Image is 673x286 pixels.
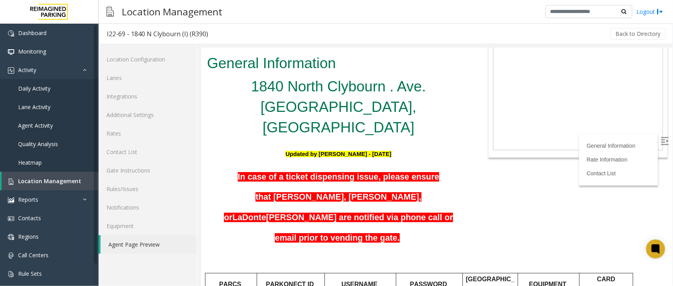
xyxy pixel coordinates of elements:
[2,172,99,190] a: Location Management
[8,215,14,222] img: 'icon'
[99,198,197,217] a: Notifications
[386,95,434,101] a: General Information
[65,233,113,240] span: PARKONECT ID
[18,233,40,240] span: PARCS
[99,106,197,124] a: Additional Settings
[18,233,39,240] span: Regions
[99,143,197,161] a: Contact List
[50,30,225,87] a: 1840 North Clybourn . Ave. [GEOGRAPHIC_DATA], [GEOGRAPHIC_DATA]
[99,50,197,69] a: Location Configuration
[328,233,365,240] span: EQUIPMENT
[65,165,252,195] span: [PERSON_NAME] are notified via phone call or email prior to vending the gate.
[610,28,666,40] button: Back to Directory
[18,270,42,277] span: Rule Sets
[99,124,197,143] a: Rates
[265,228,314,245] span: [GEOGRAPHIC_DATA]
[460,89,468,97] img: Open/Close Sidebar Menu
[18,85,50,92] span: Daily Activity
[101,235,197,254] a: Agent Page Preview
[8,271,14,277] img: 'icon'
[89,103,190,109] span: pdated by [PERSON_NAME] - [DATE]
[8,178,14,185] img: 'icon'
[18,29,47,37] span: Dashboard
[387,228,421,245] span: CARD INSERTION
[6,5,269,26] h2: General Information
[99,180,197,198] a: Rules/Issues
[23,124,238,175] span: In case of a ticket dispensing issue, please ensure that [PERSON_NAME], [PERSON_NAME], or
[8,49,14,55] img: 'icon'
[32,165,65,175] span: LaDonte
[18,103,50,111] span: Lane Activity
[636,7,663,16] a: Logout
[8,253,14,259] img: 'icon'
[18,122,53,129] span: Agent Activity
[18,159,42,166] span: Heatmap
[386,108,427,115] a: Rate Information
[8,197,14,203] img: 'icon'
[18,48,46,55] span: Monitoring
[18,177,81,185] span: Location Management
[657,7,663,16] img: logout
[18,196,38,203] span: Reports
[99,161,197,180] a: Gate Instructions
[99,217,197,235] a: Equipment
[99,69,197,87] a: Lanes
[8,67,14,74] img: 'icon'
[140,233,177,240] span: USERNAME
[99,87,197,106] a: Integrations
[8,30,14,37] img: 'icon'
[106,2,114,21] img: pageIcon
[209,233,246,240] span: PASSWORD
[18,66,36,74] span: Activity
[8,234,14,240] img: 'icon'
[118,2,226,21] h3: Location Management
[386,122,415,128] a: Contact List
[18,251,48,259] span: Call Centers
[18,214,41,222] span: Contacts
[107,29,208,39] div: I22-69 - 1840 N Clybourn (I) (R390)
[84,103,89,109] span: U
[18,140,58,148] span: Quality Analysis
